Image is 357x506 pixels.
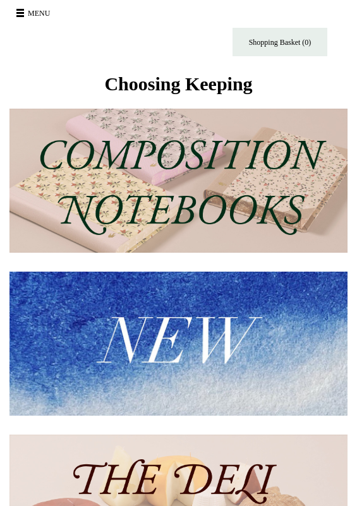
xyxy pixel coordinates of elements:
a: Shopping Basket (0) [233,28,327,56]
button: Menu [13,3,57,23]
a: Choosing Keeping [104,83,252,92]
span: Choosing Keeping [104,73,252,94]
img: New.jpg__PID:f73bdf93-380a-4a35-bcfe-7823039498e1 [9,272,348,416]
img: 202302 Composition ledgers.jpg__PID:69722ee6-fa44-49dd-a067-31375e5d54ec [9,109,348,253]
